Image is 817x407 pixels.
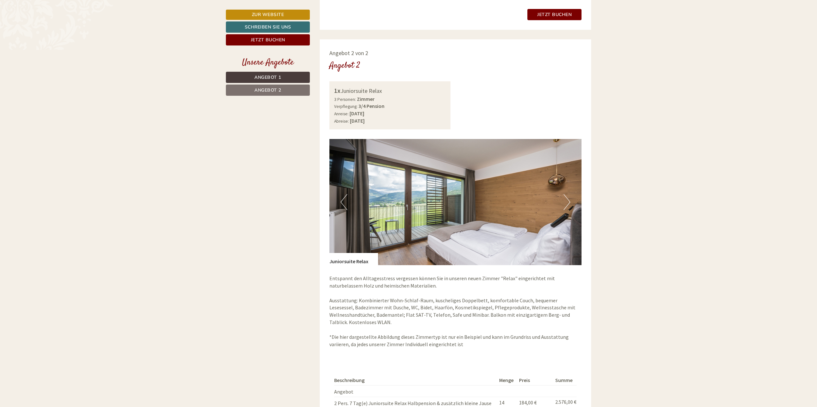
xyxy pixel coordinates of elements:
small: Abreise: [334,118,349,124]
a: Jetzt buchen [527,9,582,20]
button: Next [564,194,570,210]
button: Senden [214,169,252,180]
b: 1x [334,86,341,94]
th: Summe [553,375,577,385]
small: Verpflegung: [334,104,358,109]
th: Beschreibung [334,375,497,385]
div: Angebot 2 [329,60,360,72]
a: Zur Website [226,10,310,20]
a: Jetzt buchen [226,34,310,45]
span: 184,00 € [519,399,537,406]
td: Angebot [334,386,497,397]
div: Juniorsuite Relax [334,86,446,95]
b: [DATE] [350,110,364,117]
b: [DATE] [350,118,365,124]
b: Zimmer [357,96,375,102]
div: Unsere Angebote [226,57,310,69]
a: Schreiben Sie uns [226,21,310,33]
div: Guten Tag, wie können wir Ihnen helfen? [5,17,102,37]
div: [GEOGRAPHIC_DATA] [10,19,99,24]
span: Angebot 2 von 2 [329,49,368,57]
div: [DATE] [115,5,138,16]
th: Preis [516,375,553,385]
small: 19:08 [10,31,99,36]
img: image [329,139,582,265]
b: 3/4 Pension [359,103,384,109]
p: Entspannt den Alltagesstress vergessen können Sie in unseren neuen Zimmer "Relax" eingerichtet mi... [329,275,582,348]
small: Anreise: [334,111,349,117]
div: Juniorsuite Relax [329,253,378,265]
span: Angebot 1 [254,74,281,80]
small: 3 Personen: [334,97,356,102]
th: Menge [497,375,516,385]
span: Angebot 2 [254,87,281,93]
button: Previous [341,194,347,210]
